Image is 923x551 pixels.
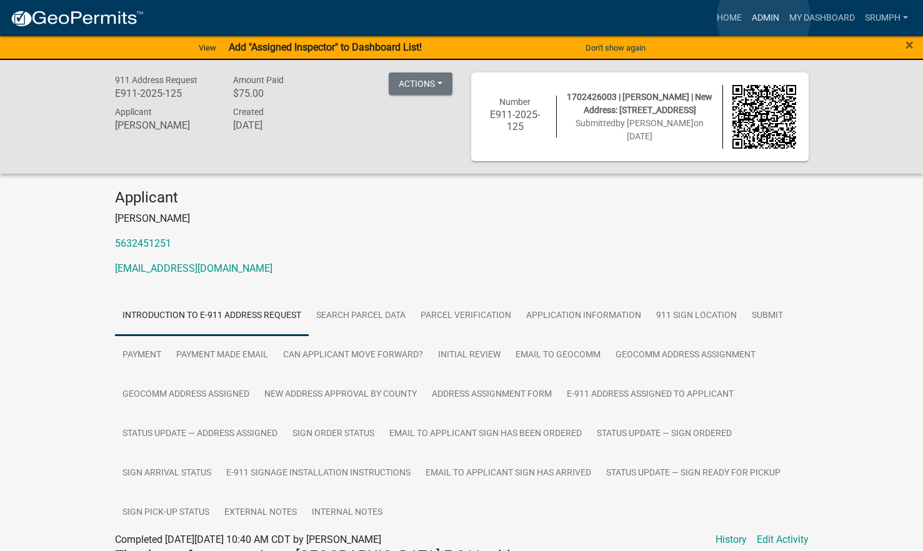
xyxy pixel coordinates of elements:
a: 5632451251 [115,237,171,249]
a: Introduction to E-911 Address Request [115,296,309,336]
button: Don't show again [581,37,651,58]
a: Status Update — Sign Ready for Pickup [599,454,788,494]
a: Can Applicant Move Forward? [276,335,431,375]
a: 911 Sign Location [649,296,744,336]
a: E-911 Address Assigned to Applicant [559,375,741,415]
span: 1702426003 | [PERSON_NAME] | New Address: [STREET_ADDRESS] [567,92,712,115]
a: Sign Pick-Up Status [115,493,217,533]
a: GeoComm Address Assigned [115,375,257,415]
h6: E911-2025-125 [115,87,215,99]
span: Completed [DATE][DATE] 10:40 AM CDT by [PERSON_NAME] [115,534,381,545]
a: Admin [747,6,784,30]
span: 911 Address Request [115,75,197,85]
a: Submit [744,296,791,336]
a: My Dashboard [784,6,860,30]
a: Status Update — Address Assigned [115,414,285,454]
span: Submitted on [DATE] [576,118,704,141]
a: Home [712,6,747,30]
img: QR code [732,85,796,149]
span: Amount Paid [233,75,284,85]
h6: [PERSON_NAME] [115,119,215,131]
a: E-911 Signage Installation Instructions [219,454,418,494]
a: Application Information [519,296,649,336]
a: Initial Review [431,335,508,375]
button: Close [906,37,914,52]
a: New Address Approval by County [257,375,424,415]
a: View [194,37,221,58]
span: × [906,36,914,54]
a: Email to GeoComm [508,335,608,375]
h6: E911-2025-125 [484,109,547,132]
a: Email to Applicant Sign Has Arrived [418,454,599,494]
a: [EMAIL_ADDRESS][DOMAIN_NAME] [115,262,272,274]
h6: [DATE] [233,119,333,131]
a: Payment Made Email [169,335,276,375]
span: Applicant [115,107,152,117]
a: Email to Applicant Sign Has Been Ordered [382,414,589,454]
a: Address Assignment Form [424,375,559,415]
a: Status Update — Sign Ordered [589,414,739,454]
a: Sign Order Status [285,414,382,454]
a: Payment [115,335,169,375]
span: by [PERSON_NAME] [616,118,694,128]
h6: $75.00 [233,87,333,99]
a: Edit Activity [757,532,809,547]
a: Search Parcel Data [309,296,413,336]
a: Parcel Verification [413,296,519,336]
span: Number [499,97,531,107]
a: srumph [860,6,913,30]
a: Sign Arrival Status [115,454,219,494]
span: Created [233,107,264,117]
a: Internal Notes [304,493,390,533]
p: [PERSON_NAME] [115,211,809,226]
a: GeoComm Address Assignment [608,335,763,375]
a: External Notes [217,493,304,533]
strong: Add "Assigned Inspector" to Dashboard List! [229,41,422,53]
a: History [716,532,747,547]
h4: Applicant [115,189,809,207]
button: Actions [389,72,452,95]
